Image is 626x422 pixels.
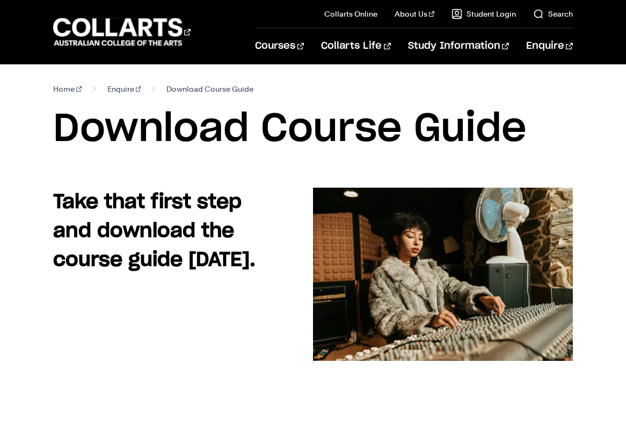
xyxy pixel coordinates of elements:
a: Home [53,82,82,97]
a: Collarts Online [324,9,377,19]
a: Collarts Life [321,28,390,64]
a: Enquire [526,28,573,64]
span: Download Course Guide [166,82,253,97]
a: Courses [255,28,304,64]
div: Go to homepage [53,17,191,47]
a: About Us [395,9,434,19]
a: Enquire [107,82,141,97]
a: Study Information [408,28,509,64]
a: Search [533,9,573,19]
a: Student Login [452,9,516,19]
h1: Download Course Guide [53,105,573,153]
strong: Take that first step and download the course guide [DATE]. [53,193,256,270]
